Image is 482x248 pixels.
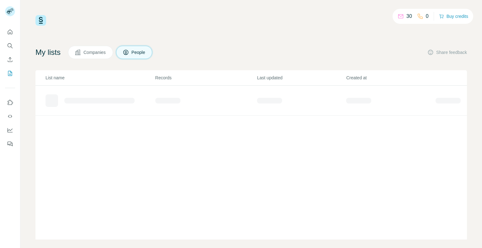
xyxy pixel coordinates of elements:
[5,97,15,108] button: Use Surfe on LinkedIn
[5,26,15,38] button: Quick start
[5,111,15,122] button: Use Surfe API
[46,75,155,81] p: List name
[426,13,429,20] p: 0
[35,47,61,57] h4: My lists
[5,40,15,51] button: Search
[427,49,467,55] button: Share feedback
[406,13,412,20] p: 30
[35,15,46,26] img: Surfe Logo
[155,75,257,81] p: Records
[131,49,146,55] span: People
[257,75,345,81] p: Last updated
[5,124,15,136] button: Dashboard
[83,49,106,55] span: Companies
[346,75,435,81] p: Created at
[5,54,15,65] button: Enrich CSV
[5,68,15,79] button: My lists
[439,12,468,21] button: Buy credits
[5,138,15,150] button: Feedback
